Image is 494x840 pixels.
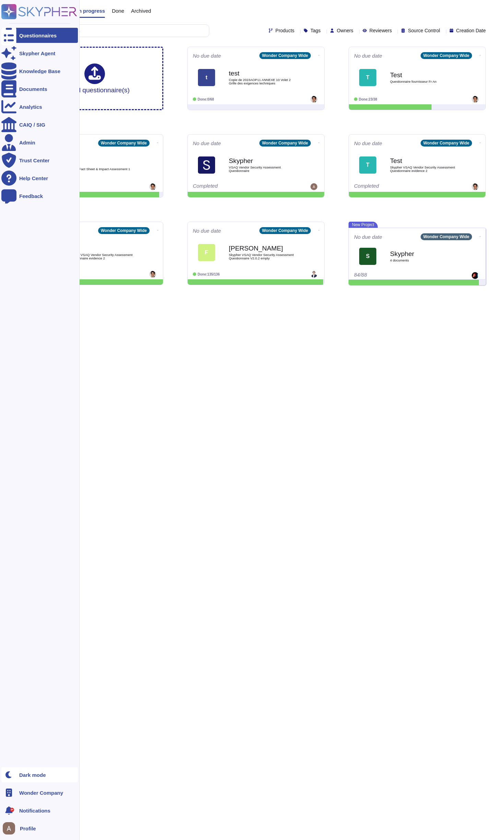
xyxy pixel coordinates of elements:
[359,69,376,86] div: T
[149,183,156,190] img: user
[198,97,214,101] span: Done: 0/68
[421,140,472,147] div: Wonder Company Wide
[229,245,297,252] b: [PERSON_NAME]
[19,772,46,778] div: Dark mode
[19,104,42,109] div: Analytics
[19,51,55,56] div: Skypher Agent
[98,140,150,147] div: Wonder Company Wide
[10,808,14,812] div: 9+
[259,52,311,59] div: Wonder Company Wide
[310,28,321,33] span: Tags
[198,156,215,174] img: Logo
[19,140,35,145] div: Admin
[149,271,156,278] img: user
[310,271,317,278] img: user
[19,790,63,795] span: Wonder Company
[390,166,459,172] span: Skypher VSAQ Vendor Security Assessment Questionnaire evidence 2
[27,25,209,37] input: Search by keywords
[68,253,136,260] span: Skypher VSAQ Vendor Security Assessment Questionnaire evidence 2
[354,183,438,190] div: Completed
[229,253,297,260] span: Skypher VSAQ Vendor Security Assessment Questionnaire V2.0.2 empty
[19,808,50,813] span: Notifications
[20,826,36,831] span: Profile
[354,53,382,58] span: No due date
[337,28,353,33] span: Owners
[310,183,317,190] img: user
[68,167,136,171] span: Vendor Fact Sheet & Impact Assessment 1
[456,28,486,33] span: Creation Date
[472,183,479,190] img: user
[359,97,377,101] span: Done: 23/38
[98,227,150,234] div: Wonder Company Wide
[1,821,20,836] button: user
[229,157,297,164] b: Skypher
[193,141,221,146] span: No due date
[1,171,78,186] a: Help Center
[310,96,317,103] img: user
[390,80,459,83] span: Questionnaire fournisseur Fr An
[60,63,130,93] div: Upload questionnaire(s)
[1,117,78,132] a: CAIQ / SIG
[198,272,220,276] span: Done: 135/136
[354,141,382,146] span: No due date
[1,81,78,96] a: Documents
[3,822,15,835] img: user
[421,52,472,59] div: Wonder Company Wide
[354,234,382,240] span: No due date
[1,99,78,114] a: Analytics
[369,28,392,33] span: Reviewers
[19,122,45,127] div: CAIQ / SIG
[390,157,459,164] b: Test
[1,153,78,168] a: Trust Center
[390,72,459,78] b: Test
[229,70,297,77] b: test
[229,166,297,172] span: VSAQ Vendor Security Assessment Questionnaire
[472,96,479,103] img: user
[259,227,311,234] div: Wonder Company Wide
[472,272,479,279] img: user
[193,53,221,58] span: No due date
[68,159,136,166] b: test
[193,228,221,233] span: No due date
[408,28,440,33] span: Source Control
[1,63,78,79] a: Knowledge Base
[19,194,43,199] div: Feedback
[68,245,136,252] b: test
[1,188,78,203] a: Feedback
[193,183,277,190] div: Completed
[198,244,215,261] div: F
[349,222,378,228] span: New Project
[229,78,297,85] span: Copie de 2023AOP11 ANNEXE 10 Volet 2 Grille des exigences techniques
[259,140,311,147] div: Wonder Company Wide
[359,248,376,265] div: S
[354,272,367,278] span: 84/88
[112,8,124,13] span: Done
[275,28,294,33] span: Products
[19,69,60,74] div: Knowledge Base
[19,176,48,181] div: Help Center
[359,156,376,174] div: T
[1,135,78,150] a: Admin
[390,250,459,257] b: Skypher
[1,46,78,61] a: Skypher Agent
[19,86,47,92] div: Documents
[19,158,49,163] div: Trust Center
[19,33,57,38] div: Questionnaires
[77,8,105,13] span: In progress
[1,28,78,43] a: Questionnaires
[390,259,459,262] span: 4 document s
[421,233,472,240] div: Wonder Company Wide
[131,8,151,13] span: Archived
[198,69,215,86] div: t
